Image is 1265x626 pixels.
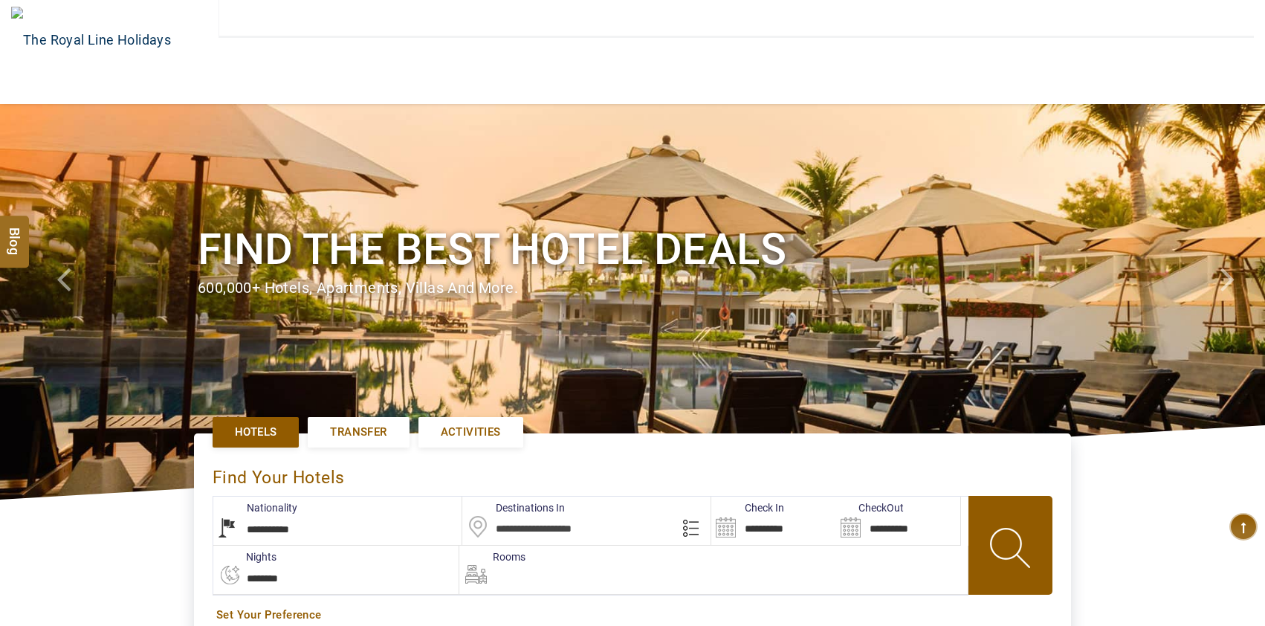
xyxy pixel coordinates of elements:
label: CheckOut [836,500,904,515]
a: Set Your Preference [216,607,1049,623]
label: Destinations In [462,500,565,515]
span: Hotels [235,425,276,440]
img: The Royal Line Holidays [11,7,171,74]
label: nights [213,549,276,564]
label: Rooms [459,549,525,564]
span: Transfer [330,425,386,440]
a: Transfer [308,417,409,448]
div: Find Your Hotels [213,452,1052,496]
input: Search [836,497,960,545]
input: Search [711,497,835,545]
a: Activities [418,417,523,448]
label: Nationality [213,500,297,515]
span: Activities [441,425,501,440]
div: 600,000+ hotels, apartments, villas and more. [198,277,1067,299]
a: Hotels [213,417,299,448]
h1: Find the best hotel deals [198,222,1067,277]
label: Check In [711,500,784,515]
